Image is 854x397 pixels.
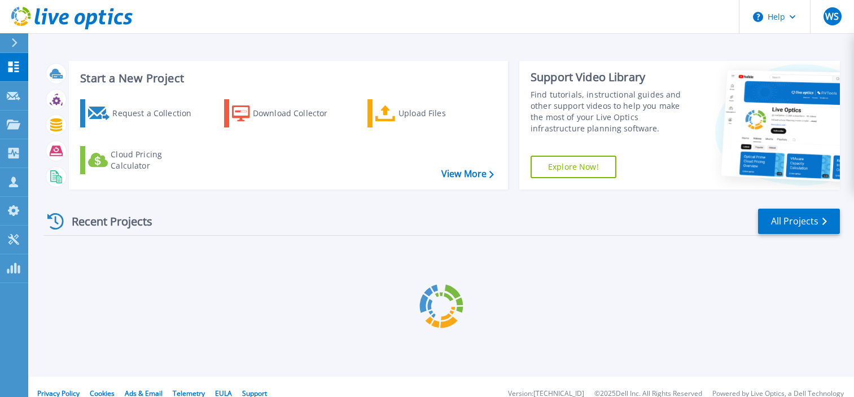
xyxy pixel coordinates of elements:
[80,72,493,85] h3: Start a New Project
[253,102,343,125] div: Download Collector
[531,89,691,134] div: Find tutorials, instructional guides and other support videos to help you make the most of your L...
[531,156,616,178] a: Explore Now!
[441,169,494,179] a: View More
[758,209,840,234] a: All Projects
[825,12,839,21] span: WS
[367,99,493,127] a: Upload Files
[111,149,201,171] div: Cloud Pricing Calculator
[80,99,206,127] a: Request a Collection
[531,70,691,85] div: Support Video Library
[112,102,203,125] div: Request a Collection
[224,99,350,127] a: Download Collector
[80,146,206,174] a: Cloud Pricing Calculator
[398,102,489,125] div: Upload Files
[43,208,168,235] div: Recent Projects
